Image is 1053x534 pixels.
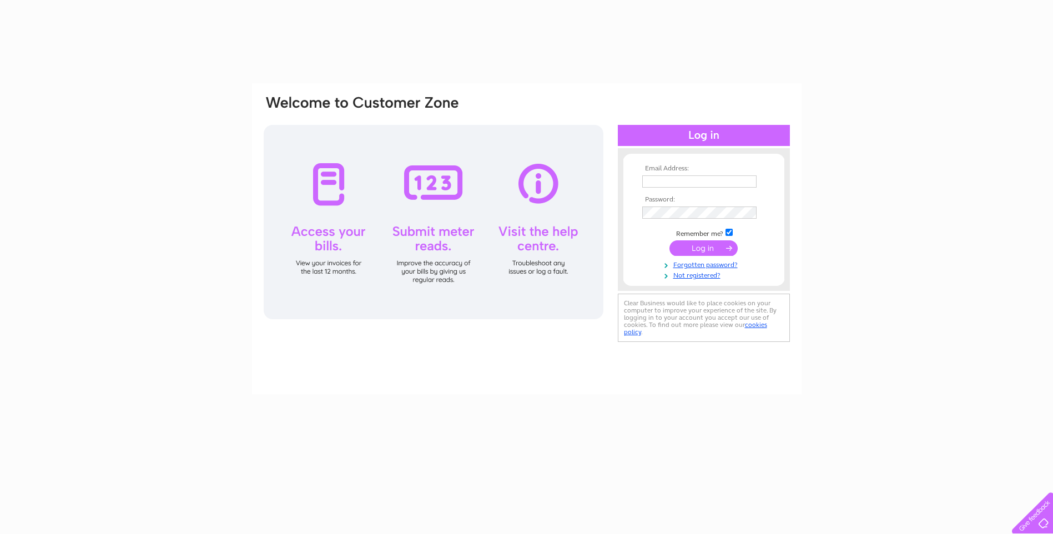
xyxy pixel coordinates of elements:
[618,294,790,342] div: Clear Business would like to place cookies on your computer to improve your experience of the sit...
[639,165,768,173] th: Email Address:
[639,227,768,238] td: Remember me?
[639,196,768,204] th: Password:
[642,269,768,280] a: Not registered?
[669,240,738,256] input: Submit
[642,259,768,269] a: Forgotten password?
[624,321,767,336] a: cookies policy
